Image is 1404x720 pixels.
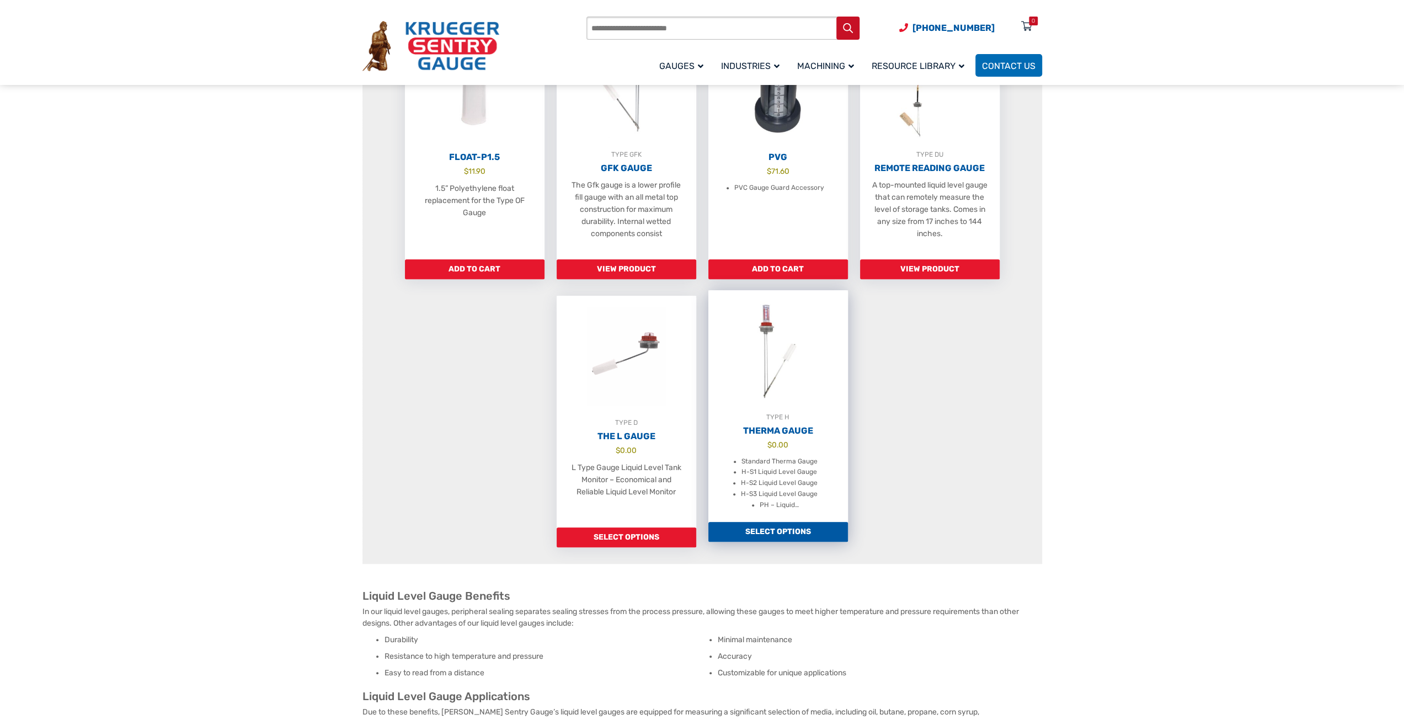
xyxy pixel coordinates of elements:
[464,167,468,175] span: $
[718,634,1042,646] li: Minimal maintenance
[557,417,696,428] div: TYPE D
[767,440,772,449] span: $
[557,259,696,279] a: Read more about “GFK Gauge”
[557,149,696,160] div: TYPE GFK
[557,28,696,259] a: TYPE GFKGFK Gauge The Gfk gauge is a lower profile fill gauge with an all metal top construction ...
[741,467,817,478] li: H-S1 Liquid Level Gauge
[568,179,685,240] p: The Gfk gauge is a lower profile fill gauge with an all metal top construction for maximum durabi...
[616,446,620,455] span: $
[767,440,788,449] bdi: 0.00
[385,651,709,662] li: Resistance to high temperature and pressure
[405,28,544,259] a: Float-P1.5 $11.90 1.5” Polyethylene float replacement for the Type OF Gauge
[708,28,848,149] img: PVG
[405,152,544,163] h2: Float-P1.5
[865,52,975,78] a: Resource Library
[860,259,1000,279] a: Read more about “Remote Reading Gauge”
[557,296,696,527] a: TYPE DThe L Gauge $0.00 L Type Gauge Liquid Level Tank Monitor – Economical and Reliable Liquid L...
[708,290,848,412] img: Therma Gauge
[871,179,989,240] p: A top-mounted liquid level gauge that can remotely measure the level of storage tanks. Comes in a...
[860,28,1000,259] a: TYPE DURemote Reading Gauge A top-mounted liquid level gauge that can remotely measure the level ...
[797,61,854,71] span: Machining
[557,28,696,149] img: GFK Gauge
[708,425,848,436] h2: Therma Gauge
[708,28,848,259] a: PVG $71.60 PVC Gauge Guard Accessory
[741,489,818,500] li: H-S3 Liquid Level Gauge
[741,478,818,489] li: H-S2 Liquid Level Gauge
[708,290,848,522] a: TYPE HTherma Gauge $0.00 Standard Therma Gauge H-S1 Liquid Level Gauge H-S2 Liquid Level Gauge H-...
[860,149,1000,160] div: TYPE DU
[860,163,1000,174] h2: Remote Reading Gauge
[464,167,485,175] bdi: 11.90
[557,431,696,442] h2: The L Gauge
[616,446,637,455] bdi: 0.00
[385,668,709,679] li: Easy to read from a distance
[721,61,780,71] span: Industries
[362,606,1042,629] p: In our liquid level gauges, peripheral sealing separates sealing stresses from the process pressu...
[385,634,709,646] li: Durability
[860,28,1000,149] img: Remote Reading Gauge
[718,668,1042,679] li: Customizable for unique applications
[767,167,789,175] bdi: 71.60
[416,183,533,219] p: 1.5” Polyethylene float replacement for the Type OF Gauge
[718,651,1042,662] li: Accuracy
[708,152,848,163] h2: PVG
[405,259,544,279] a: Add to cart: “Float-P1.5”
[568,462,685,498] p: L Type Gauge Liquid Level Tank Monitor – Economical and Reliable Liquid Level Monitor
[872,61,964,71] span: Resource Library
[975,54,1042,77] a: Contact Us
[362,589,1042,603] h2: Liquid Level Gauge Benefits
[899,21,995,35] a: Phone Number (920) 434-8860
[557,163,696,174] h2: GFK Gauge
[557,296,696,417] img: The L Gauge
[708,259,848,279] a: Add to cart: “PVG”
[708,412,848,423] div: TYPE H
[557,527,696,547] a: Add to cart: “The L Gauge”
[760,500,799,511] li: PH – Liquid…
[1032,17,1035,25] div: 0
[767,167,771,175] span: $
[734,183,824,194] li: PVC Gauge Guard Accessory
[362,690,1042,703] h2: Liquid Level Gauge Applications
[362,21,499,72] img: Krueger Sentry Gauge
[791,52,865,78] a: Machining
[653,52,714,78] a: Gauges
[708,522,848,542] a: Add to cart: “Therma Gauge”
[659,61,703,71] span: Gauges
[405,28,544,149] img: Float-P1.5
[912,23,995,33] span: [PHONE_NUMBER]
[982,61,1035,71] span: Contact Us
[714,52,791,78] a: Industries
[741,456,818,467] li: Standard Therma Gauge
